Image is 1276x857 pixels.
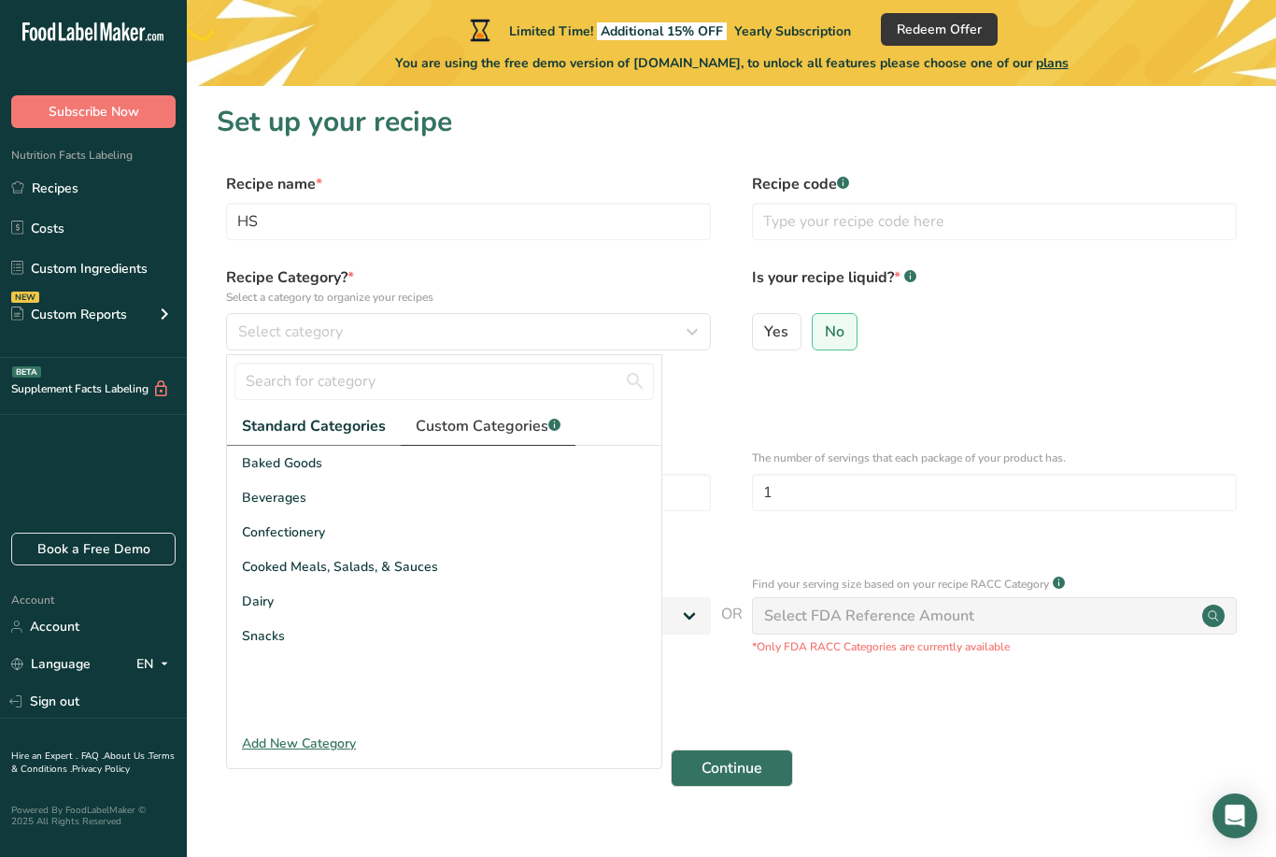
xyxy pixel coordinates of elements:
div: Powered By FoodLabelMaker © 2025 All Rights Reserved [11,805,176,827]
span: Yes [764,322,788,341]
p: *Only FDA RACC Categories are currently available [752,638,1237,655]
div: Open Intercom Messenger [1212,793,1257,838]
a: FAQ . [81,750,104,763]
a: Terms & Conditions . [11,750,175,776]
span: Confectionery [242,522,325,542]
div: EN [136,653,176,676]
label: Is your recipe liquid? [752,266,1237,306]
input: Type your recipe name here [226,203,711,240]
span: Additional 15% OFF [597,22,727,40]
span: Standard Categories [242,415,386,437]
span: Yearly Subscription [734,22,851,40]
button: Continue [671,750,793,787]
span: Subscribe Now [49,102,139,121]
p: Find your serving size based on your recipe RACC Category [752,576,1049,593]
label: Recipe Category? [226,266,711,306]
div: BETA [12,366,41,378]
div: Limited Time! [466,19,851,41]
span: Beverages [242,488,306,507]
div: NEW [11,292,39,303]
span: Snacks [242,626,285,646]
span: You are using the free demo version of [DOMAIN_NAME], to unlock all features please choose one of... [395,53,1069,73]
span: Select category [238,321,343,343]
p: Select a category to organize your recipes [226,289,711,306]
span: Redeem Offer [897,20,982,39]
div: Select FDA Reference Amount [764,605,974,627]
span: plans [1036,54,1069,72]
h1: Set up your recipe [217,101,1246,143]
button: Redeem Offer [881,13,998,46]
a: Privacy Policy [72,763,130,776]
span: OR [721,603,743,655]
input: Type your recipe code here [752,203,1237,240]
a: Hire an Expert . [11,750,78,763]
span: Baked Goods [242,453,322,473]
span: Cooked Meals, Salads, & Sauces [242,557,438,577]
span: Dairy [242,592,274,611]
div: Add New Category [227,734,661,753]
span: No [825,322,844,341]
span: Continue [702,757,762,779]
a: Language [11,648,91,680]
input: Search for category [234,363,654,400]
a: About Us . [104,750,149,763]
a: Book a Free Demo [11,533,176,565]
label: Recipe name [226,173,711,195]
button: Subscribe Now [11,95,176,128]
p: The number of servings that each package of your product has. [752,450,1237,466]
div: Custom Reports [11,305,127,324]
label: Recipe code [752,173,1237,195]
span: Custom Categories [416,415,560,437]
button: Select category [226,313,711,350]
